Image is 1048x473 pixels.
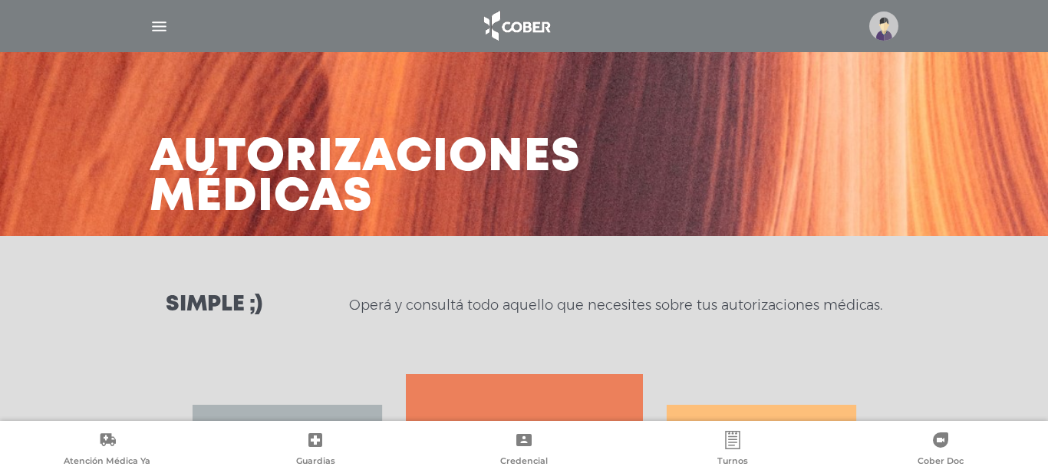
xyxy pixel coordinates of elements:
a: Guardias [212,431,420,470]
span: Atención Médica Ya [64,455,150,469]
span: Turnos [717,455,748,469]
span: Cober Doc [918,455,964,469]
img: logo_cober_home-white.png [476,8,556,44]
h3: Simple ;) [166,294,262,316]
h3: Autorizaciones médicas [150,138,581,218]
img: profile-placeholder.svg [869,11,898,41]
span: Guardias [296,455,335,469]
span: Credencial [500,455,548,469]
a: Cober Doc [836,431,1045,470]
a: Turnos [628,431,837,470]
a: Atención Médica Ya [3,431,212,470]
img: Cober_menu-lines-white.svg [150,17,169,36]
a: Credencial [420,431,628,470]
p: Operá y consultá todo aquello que necesites sobre tus autorizaciones médicas. [349,296,882,314]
